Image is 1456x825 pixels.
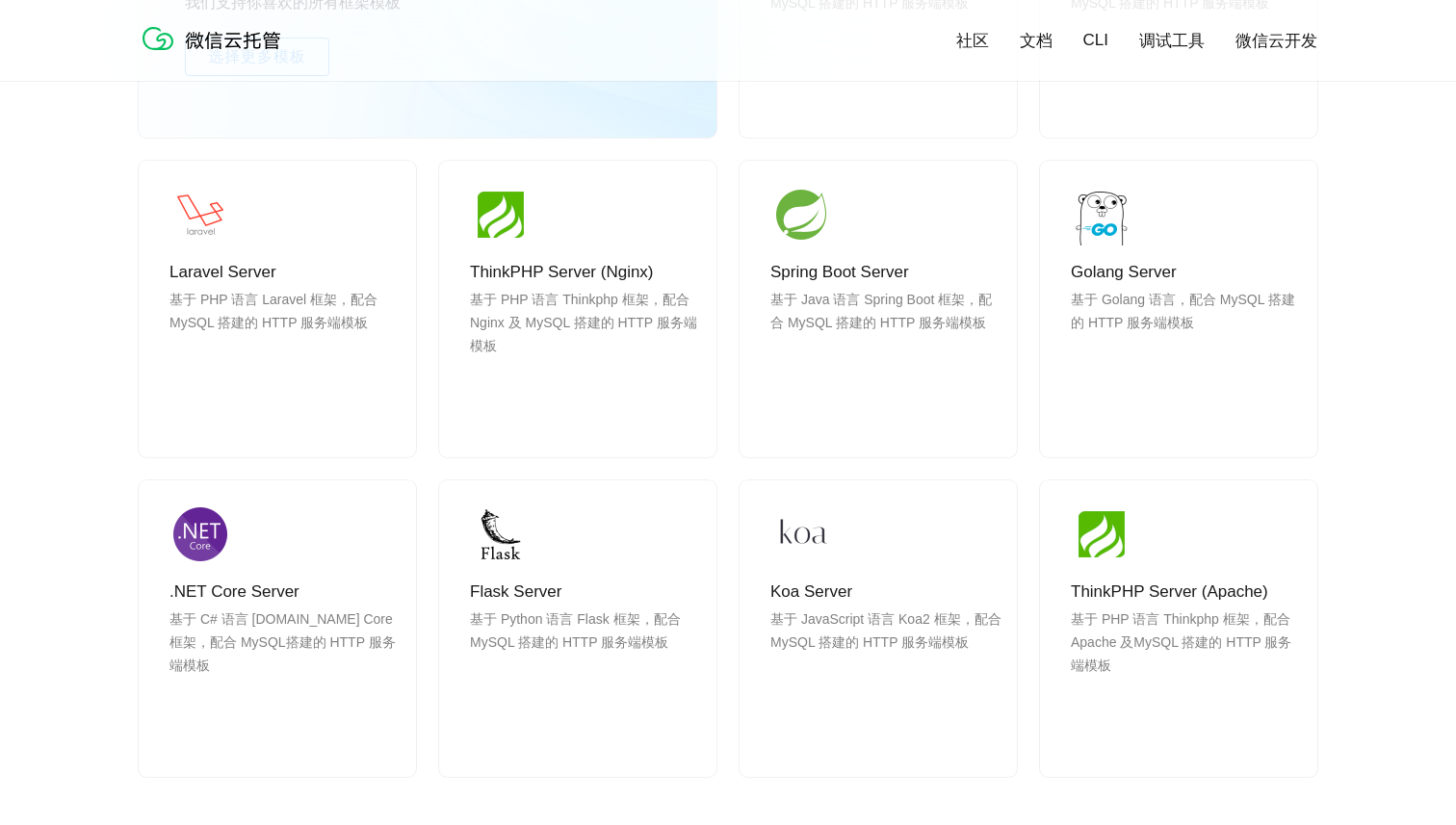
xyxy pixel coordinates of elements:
[470,580,701,604] p: Flask Server
[1083,31,1108,50] a: CLI
[770,288,1001,380] p: 基于 Java 语言 Spring Boot 框架，配合 MySQL 搭建的 HTTP 服务端模板
[169,288,401,380] p: 基于 PHP 语言 Laravel 框架，配合 MySQL 搭建的 HTTP 服务端模板
[770,607,1001,700] p: 基于 JavaScript 语言 Koa2 框架，配合 MySQL 搭建的 HTTP 服务端模板
[470,607,701,700] p: 基于 Python 语言 Flask 框架，配合 MySQL 搭建的 HTTP 服务端模板
[470,261,701,284] p: ThinkPHP Server (Nginx)
[1071,288,1302,380] p: 基于 Golang 语言，配合 MySQL 搭建的 HTTP 服务端模板
[1235,30,1317,52] a: 微信云开发
[956,30,989,52] a: 社区
[1071,607,1302,700] p: 基于 PHP 语言 Thinkphp 框架，配合 Apache 及MySQL 搭建的 HTTP 服务端模板
[770,580,1001,604] p: Koa Server
[169,607,401,700] p: 基于 C# 语言 [DOMAIN_NAME] Core 框架，配合 MySQL搭建的 HTTP 服务端模板
[169,261,401,284] p: Laravel Server
[1071,580,1302,604] p: ThinkPHP Server (Apache)
[770,261,1001,284] p: Spring Boot Server
[1071,261,1302,284] p: Golang Server
[139,44,293,61] a: 微信云托管
[139,19,293,58] img: 微信云托管
[470,288,701,380] p: 基于 PHP 语言 Thinkphp 框架，配合 Nginx 及 MySQL 搭建的 HTTP 服务端模板
[169,580,401,604] p: .NET Core Server
[1139,30,1205,52] a: 调试工具
[1020,30,1053,52] a: 文档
